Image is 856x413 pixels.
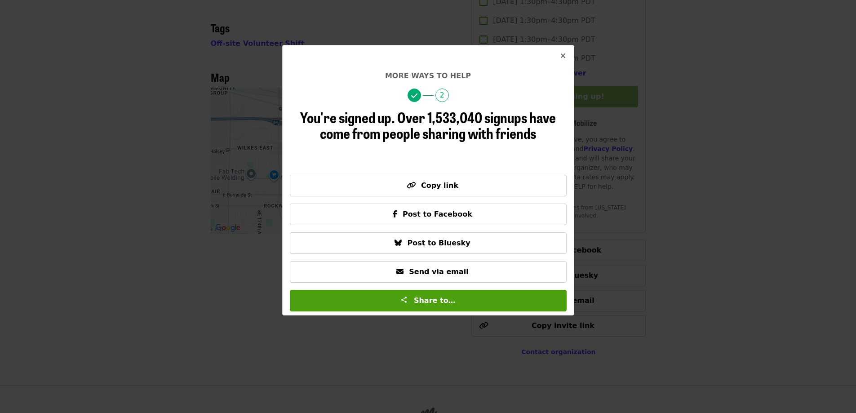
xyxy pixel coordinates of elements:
[290,232,567,254] button: Post to Bluesky
[560,52,566,60] i: times icon
[552,45,574,67] button: Close
[435,89,449,102] span: 2
[320,107,556,143] span: Over 1,533,040 signups have come from people sharing with friends
[411,92,417,100] i: check icon
[414,296,456,305] span: Share to…
[400,296,408,303] img: Share
[407,239,470,247] span: Post to Bluesky
[290,290,567,311] button: Share to…
[393,210,397,218] i: facebook-f icon
[300,107,395,128] span: You're signed up.
[421,181,458,190] span: Copy link
[396,267,404,276] i: envelope icon
[407,181,416,190] i: link icon
[290,175,567,196] button: Copy link
[385,71,471,80] span: More ways to help
[409,267,468,276] span: Send via email
[290,204,567,225] button: Post to Facebook
[290,261,567,283] button: Send via email
[403,210,472,218] span: Post to Facebook
[395,239,402,247] i: bluesky icon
